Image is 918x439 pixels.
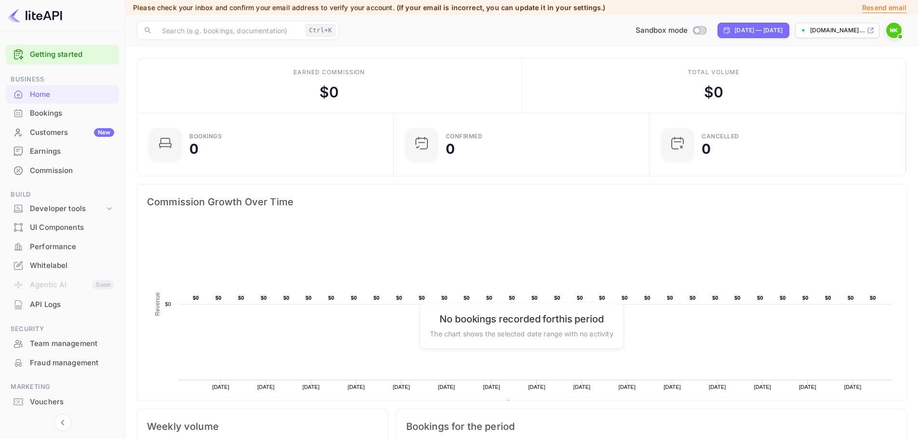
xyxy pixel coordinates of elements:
div: Earnings [30,146,114,157]
div: 0 [189,142,199,156]
div: Home [6,85,119,104]
div: $ 0 [319,81,339,103]
div: Fraud management [30,358,114,369]
div: Whitelabel [6,256,119,275]
div: Bookings [6,104,119,123]
a: Bookings [6,104,119,122]
text: $0 [509,295,515,301]
text: [DATE] [754,384,771,390]
img: LiteAPI logo [8,8,62,23]
div: Team management [30,338,114,349]
div: $ 0 [704,81,723,103]
div: Team management [6,334,119,353]
div: UI Components [30,222,114,233]
text: $0 [283,295,290,301]
text: $0 [667,295,673,301]
text: [DATE] [212,384,229,390]
span: Commission Growth Over Time [147,194,896,210]
a: Fraud management [6,354,119,372]
span: (If your email is incorrect, you can update it in your settings.) [397,3,606,12]
text: $0 [486,295,492,301]
span: Security [6,324,119,334]
div: Fraud management [6,354,119,372]
text: [DATE] [664,384,681,390]
div: 0 [446,142,455,156]
text: $0 [306,295,312,301]
img: nick kuijpers [886,23,902,38]
div: Home [30,89,114,100]
text: $0 [734,295,741,301]
text: $0 [419,295,425,301]
text: $0 [780,295,786,301]
text: $0 [215,295,222,301]
a: Team management [6,334,119,352]
text: $0 [712,295,718,301]
div: API Logs [6,295,119,314]
div: [DATE] — [DATE] [734,26,783,35]
div: API Logs [30,299,114,310]
div: Vouchers [6,393,119,412]
text: [DATE] [483,384,500,390]
text: $0 [441,295,448,301]
text: [DATE] [844,384,862,390]
text: $0 [193,295,199,301]
div: Customers [30,127,114,138]
h6: No bookings recorded for this period [430,313,613,324]
p: [DOMAIN_NAME]... [810,26,865,35]
div: Bookings [189,133,222,139]
div: New [94,128,114,137]
span: Marketing [6,382,119,392]
div: Commission [6,161,119,180]
input: Search (e.g. bookings, documentation) [156,21,302,40]
text: Revenue [515,400,539,407]
a: Commission [6,161,119,179]
text: $0 [577,295,583,301]
text: [DATE] [573,384,591,390]
text: $0 [622,295,628,301]
div: Bookings [30,108,114,119]
text: $0 [848,295,854,301]
text: $0 [396,295,402,301]
div: 0 [702,142,711,156]
text: $0 [328,295,334,301]
text: $0 [464,295,470,301]
text: [DATE] [347,384,365,390]
text: $0 [599,295,605,301]
text: [DATE] [709,384,726,390]
text: [DATE] [438,384,455,390]
a: CustomersNew [6,123,119,141]
text: $0 [757,295,763,301]
div: Vouchers [30,397,114,408]
div: Commission [30,165,114,176]
text: $0 [690,295,696,301]
div: Getting started [6,45,119,65]
text: $0 [373,295,380,301]
div: Earnings [6,142,119,161]
a: Earnings [6,142,119,160]
span: Bookings for the period [406,419,896,434]
div: Switch to Production mode [632,25,710,36]
span: Weekly volume [147,419,378,434]
a: Whitelabel [6,256,119,274]
text: $0 [351,295,357,301]
div: Developer tools [6,200,119,217]
text: $0 [554,295,560,301]
p: The chart shows the selected date range with no activity [430,328,613,338]
div: Performance [30,241,114,253]
text: $0 [825,295,831,301]
div: Earned commission [293,68,365,77]
text: [DATE] [799,384,816,390]
a: Vouchers [6,393,119,411]
button: Collapse navigation [54,414,71,431]
text: $0 [870,295,876,301]
div: Confirmed [446,133,483,139]
text: $0 [238,295,244,301]
text: $0 [802,295,809,301]
p: Resend email [862,2,906,13]
div: Performance [6,238,119,256]
a: UI Components [6,218,119,236]
a: API Logs [6,295,119,313]
text: [DATE] [257,384,275,390]
text: $0 [165,301,171,307]
text: $0 [644,295,651,301]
